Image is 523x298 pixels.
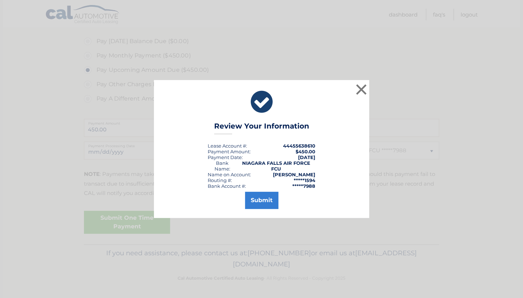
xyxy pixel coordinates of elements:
button: Submit [245,192,278,209]
span: $450.00 [296,149,315,154]
strong: [PERSON_NAME] [273,172,315,177]
div: Routing #: [208,177,232,183]
div: Name on Account: [208,172,251,177]
div: Lease Account #: [208,143,247,149]
strong: NIAGARA FALLS AIR FORCE FCU [242,160,310,172]
div: Payment Amount: [208,149,251,154]
div: : [208,154,243,160]
strong: 44455638610 [283,143,315,149]
div: Bank Account #: [208,183,246,189]
span: Payment Date [208,154,242,160]
div: Bank Name: [208,160,237,172]
button: × [354,82,368,97]
span: [DATE] [298,154,315,160]
h3: Review Your Information [214,122,309,134]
